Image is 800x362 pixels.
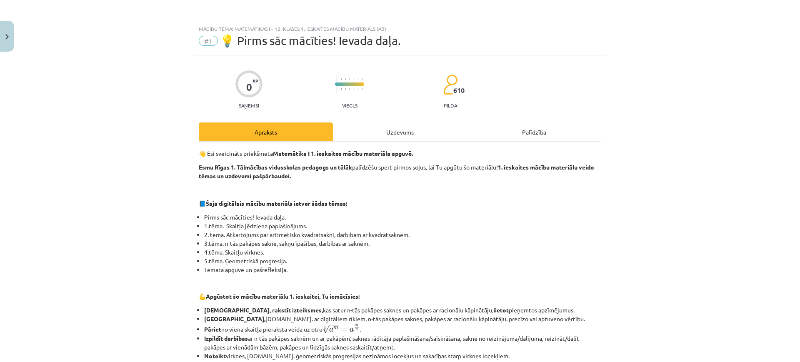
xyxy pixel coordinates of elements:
[341,78,342,80] img: icon-short-line-57e1e144782c952c97e751825c79c345078a6d821885a25fce030b3d8c18986b.svg
[204,306,601,315] li: kas satur n-tās pakāpes saknes un pakāpes ar racionālu kāpinātāju, pieņemtos apzīmējumus.
[273,150,413,157] b: Matemātika I 1. ieskaites mācību materiāla apguvē.
[204,230,601,239] li: 2. tēma. Atkārtojums par aritmētisko kvadrātsakni, darbībām ar kvadrātsaknēm.
[329,328,333,332] span: a
[235,102,262,108] p: Saņemsi
[204,222,601,230] li: 1.tēma. Skaitļa jēdziena paplašinājums.
[353,78,354,80] img: icon-short-line-57e1e144782c952c97e751825c79c345078a6d821885a25fce030b3d8c18986b.svg
[443,74,457,95] img: students-c634bb4e5e11cddfef0936a35e636f08e4e9abd3cc4e673bd6f9a4125e45ecb1.svg
[345,88,346,90] img: icon-short-line-57e1e144782c952c97e751825c79c345078a6d821885a25fce030b3d8c18986b.svg
[350,328,354,332] span: a
[204,352,226,360] b: Noteikt
[199,26,601,32] div: Mācību tēma: Matemātikas i - 12. klases 1. ieskaites mācību materiāls (ab)
[362,88,362,90] img: icon-short-line-57e1e144782c952c97e751825c79c345078a6d821885a25fce030b3d8c18986b.svg
[206,292,360,300] b: Apgūstot šo mācību materiālu 1. ieskaitei, Tu iemācīsies:
[355,329,358,331] span: n
[252,78,258,83] span: XP
[204,257,601,265] li: 5.tēma. Ģeometriskā progresija.
[246,81,252,93] div: 0
[341,88,342,90] img: icon-short-line-57e1e144782c952c97e751825c79c345078a6d821885a25fce030b3d8c18986b.svg
[204,334,601,352] li: ar n-tās pakāpes saknēm un ar pakāpēm: saknes rādītāja paplašināšana/saīsināšana, sakne no reizin...
[322,325,329,334] span: √
[353,88,354,90] img: icon-short-line-57e1e144782c952c97e751825c79c345078a6d821885a25fce030b3d8c18986b.svg
[204,325,221,333] b: Pāriet
[204,239,601,248] li: 3.tēma. n-tās pakāpes sakne, sakņu īpašības, darbības ar saknēm.
[199,199,601,208] p: 📘
[444,102,457,108] p: pilda
[204,306,323,314] b: [DEMOGRAPHIC_DATA], rakstīt izteiksmes,
[349,78,350,80] img: icon-short-line-57e1e144782c952c97e751825c79c345078a6d821885a25fce030b3d8c18986b.svg
[199,292,601,301] p: 💪
[341,328,347,332] span: =
[204,335,248,342] b: Izpildīt darbības
[220,34,401,47] span: 💡 Pirms sāc mācīties! Ievada daļa.
[199,149,601,158] p: 👋 Esi sveicināts priekšmeta
[204,248,601,257] li: 4.tēma. Skaitļu virknes.
[342,102,357,108] p: Viegls
[333,327,338,330] span: m
[204,315,601,323] li: [DOMAIN_NAME]. ar digitāliem rīkiem, n-tās pakāpes saknes, pakāpes ar racionālu kāpinātāju, precī...
[199,122,333,141] div: Apraksts
[199,163,352,171] b: Esmu Rīgas 1. Tālmācības vidusskolas pedagogs un tālāk
[345,78,346,80] img: icon-short-line-57e1e144782c952c97e751825c79c345078a6d821885a25fce030b3d8c18986b.svg
[333,122,467,141] div: Uzdevums
[206,200,347,207] strong: Šaja digitālais mācību materiāls ietver šādas tēmas:
[199,163,601,180] p: palīdzēšu spert pirmos soļus, lai Tu apgūtu šo materiālu!
[204,265,601,274] li: Temata apguve un pašrefleksija.
[204,352,601,360] li: virknes, [DOMAIN_NAME]. ģeometriskās progresijas nezināmos locekļus un sakarības starp virknes lo...
[349,88,350,90] img: icon-short-line-57e1e144782c952c97e751825c79c345078a6d821885a25fce030b3d8c18986b.svg
[5,34,9,40] img: icon-close-lesson-0947bae3869378f0d4975bcd49f059093ad1ed9edebbc8119c70593378902aed.svg
[362,78,362,80] img: icon-short-line-57e1e144782c952c97e751825c79c345078a6d821885a25fce030b3d8c18986b.svg
[337,76,337,92] img: icon-long-line-d9ea69661e0d244f92f715978eff75569469978d946b2353a9bb055b3ed8787d.svg
[204,213,601,222] li: Pirms sāc mācīties! Ievada daļa.
[204,315,265,322] b: [GEOGRAPHIC_DATA],
[453,87,465,94] span: 610
[204,323,601,334] li: no viena skaitļa pieraksta veida uz otru .
[355,324,358,326] span: m
[199,36,218,46] span: #1
[493,306,509,314] b: lietot
[467,122,601,141] div: Palīdzība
